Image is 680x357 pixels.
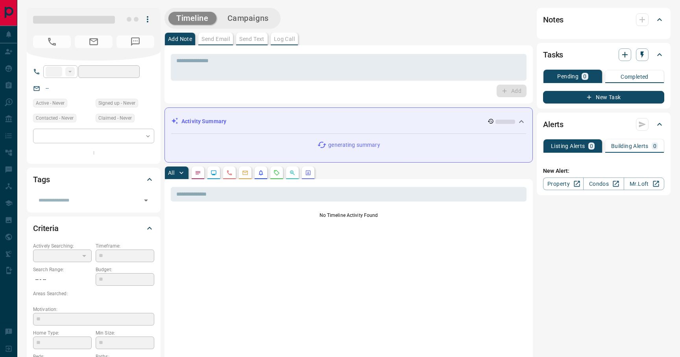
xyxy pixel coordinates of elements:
p: -- - -- [33,273,92,286]
a: -- [46,85,49,91]
svg: Notes [195,170,201,176]
svg: Emails [242,170,248,176]
div: Notes [543,10,664,29]
p: Add Note [168,36,192,42]
h2: Alerts [543,118,564,131]
span: Signed up - Never [98,99,135,107]
p: Min Size: [96,329,154,337]
a: Condos [583,178,624,190]
svg: Lead Browsing Activity [211,170,217,176]
div: Alerts [543,115,664,134]
h2: Criteria [33,222,59,235]
div: Tags [33,170,154,189]
p: New Alert: [543,167,664,175]
p: 0 [653,143,656,149]
p: Timeframe: [96,242,154,250]
p: All [168,170,174,176]
div: Activity Summary [171,114,526,129]
div: Criteria [33,219,154,238]
p: Activity Summary [181,117,226,126]
p: Completed [621,74,649,80]
h2: Notes [543,13,564,26]
span: Claimed - Never [98,114,132,122]
span: No Email [75,35,113,48]
div: Tasks [543,45,664,64]
svg: Listing Alerts [258,170,264,176]
span: Active - Never [36,99,65,107]
p: Pending [557,74,578,79]
span: No Number [116,35,154,48]
svg: Requests [273,170,280,176]
p: Building Alerts [611,143,649,149]
p: Motivation: [33,306,154,313]
p: Budget: [96,266,154,273]
button: New Task [543,91,664,104]
p: Actively Searching: [33,242,92,250]
p: Search Range: [33,266,92,273]
a: Mr.Loft [624,178,664,190]
h2: Tags [33,173,50,186]
a: Property [543,178,584,190]
p: 0 [590,143,593,149]
button: Campaigns [220,12,277,25]
svg: Opportunities [289,170,296,176]
span: Contacted - Never [36,114,74,122]
button: Timeline [168,12,216,25]
span: No Number [33,35,71,48]
p: No Timeline Activity Found [171,212,527,219]
p: 0 [583,74,586,79]
p: Home Type: [33,329,92,337]
button: Open [140,195,152,206]
p: Areas Searched: [33,290,154,297]
svg: Calls [226,170,233,176]
h2: Tasks [543,48,563,61]
p: Listing Alerts [551,143,585,149]
svg: Agent Actions [305,170,311,176]
p: generating summary [328,141,380,149]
